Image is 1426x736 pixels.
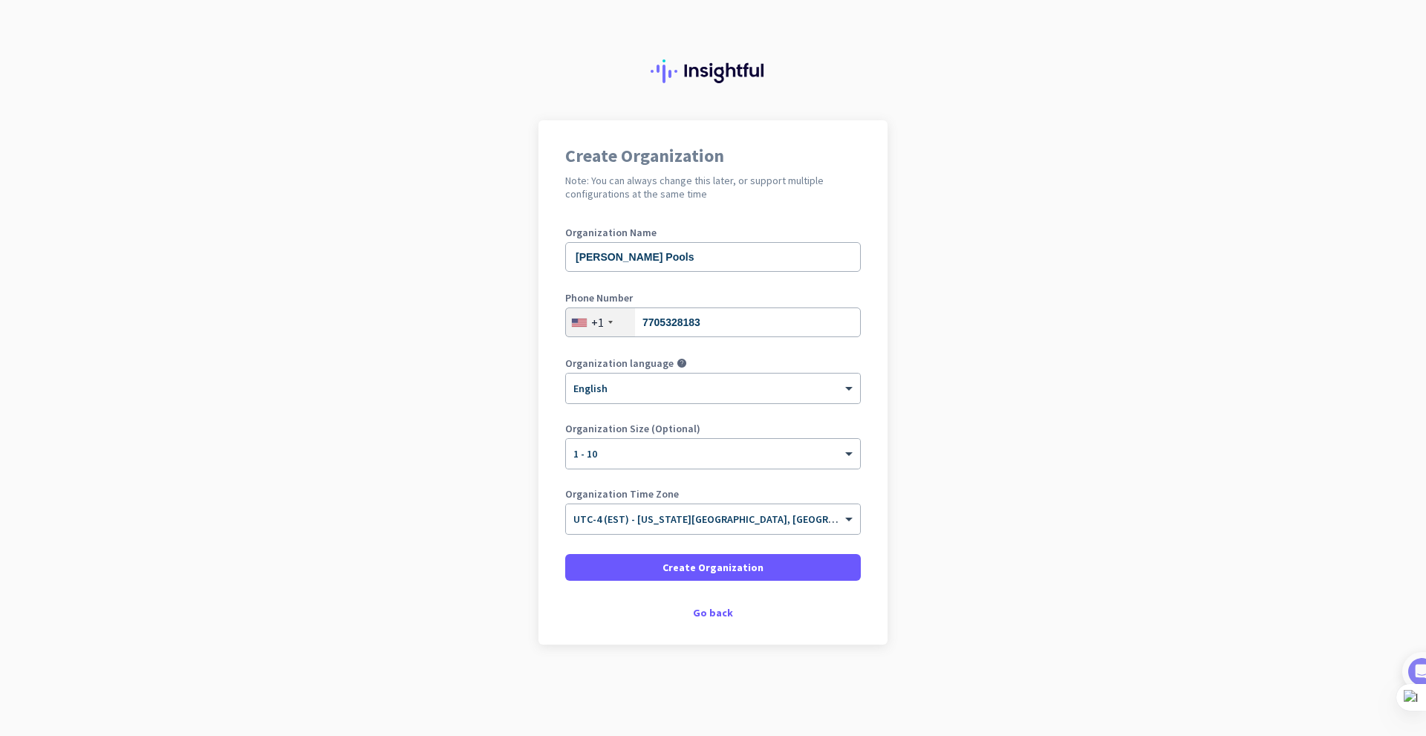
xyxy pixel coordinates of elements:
[565,227,861,238] label: Organization Name
[565,423,861,434] label: Organization Size (Optional)
[677,358,687,368] i: help
[651,59,775,83] img: Insightful
[591,315,604,330] div: +1
[565,307,861,337] input: 201-555-0123
[662,560,764,575] span: Create Organization
[565,489,861,499] label: Organization Time Zone
[565,358,674,368] label: Organization language
[565,554,861,581] button: Create Organization
[565,147,861,165] h1: Create Organization
[565,608,861,618] div: Go back
[565,293,861,303] label: Phone Number
[565,174,861,201] h2: Note: You can always change this later, or support multiple configurations at the same time
[565,242,861,272] input: What is the name of your organization?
